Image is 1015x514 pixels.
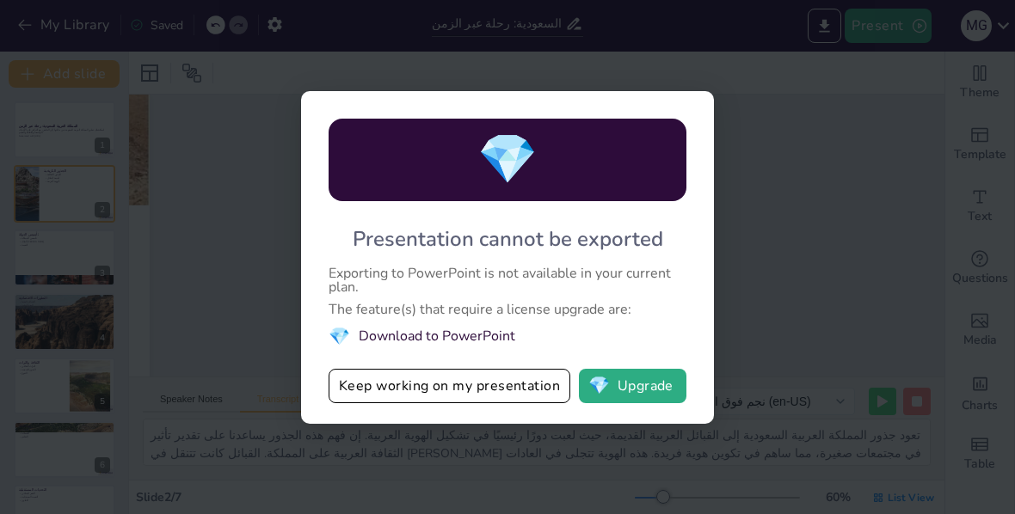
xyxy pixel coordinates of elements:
button: diamondUpgrade [579,369,686,403]
span: diamond [329,325,350,348]
button: Keep working on my presentation [329,369,570,403]
div: The feature(s) that require a license upgrade are: [329,303,686,316]
div: Presentation cannot be exported [353,225,663,253]
span: diamond [477,126,538,193]
span: diamond [588,377,610,395]
div: Exporting to PowerPoint is not available in your current plan. [329,266,686,294]
li: Download to PowerPoint [329,325,686,348]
